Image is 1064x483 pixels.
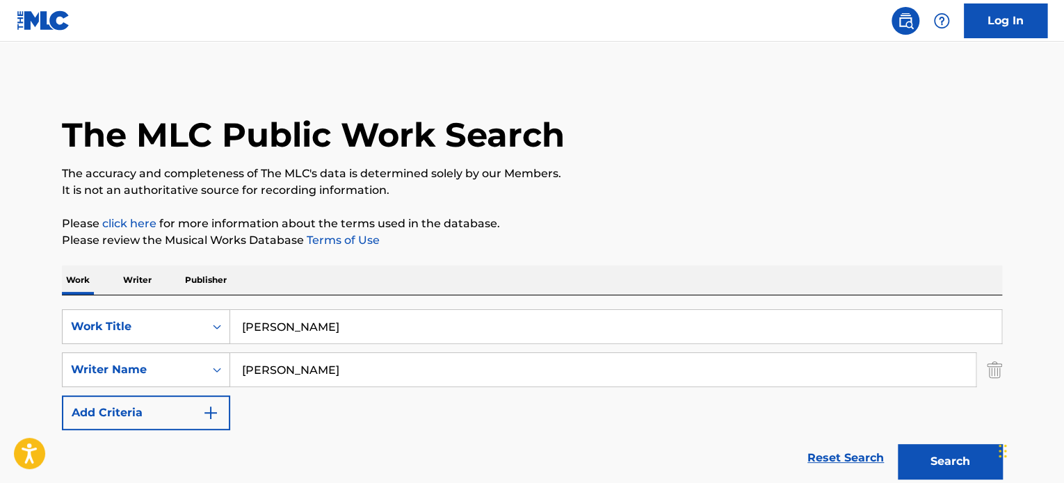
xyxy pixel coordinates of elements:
[62,265,94,295] p: Work
[62,215,1002,232] p: Please for more information about the terms used in the database.
[102,217,156,230] a: click here
[62,232,1002,249] p: Please review the Musical Works Database
[897,13,914,29] img: search
[62,182,1002,199] p: It is not an authoritative source for recording information.
[892,7,919,35] a: Public Search
[898,444,1002,479] button: Search
[71,361,196,378] div: Writer Name
[17,10,70,31] img: MLC Logo
[119,265,156,295] p: Writer
[62,114,565,156] h1: The MLC Public Work Search
[181,265,231,295] p: Publisher
[62,395,230,430] button: Add Criteria
[933,13,950,29] img: help
[928,7,956,35] div: Help
[994,416,1064,483] iframe: Chat Widget
[62,165,1002,182] p: The accuracy and completeness of The MLC's data is determined solely by our Members.
[800,443,891,473] a: Reset Search
[304,234,380,247] a: Terms of Use
[202,404,219,421] img: 9d2ae6d4665cec9f34b9.svg
[964,3,1047,38] a: Log In
[987,352,1002,387] img: Delete Criterion
[71,318,196,335] div: Work Title
[999,430,1007,472] div: Drag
